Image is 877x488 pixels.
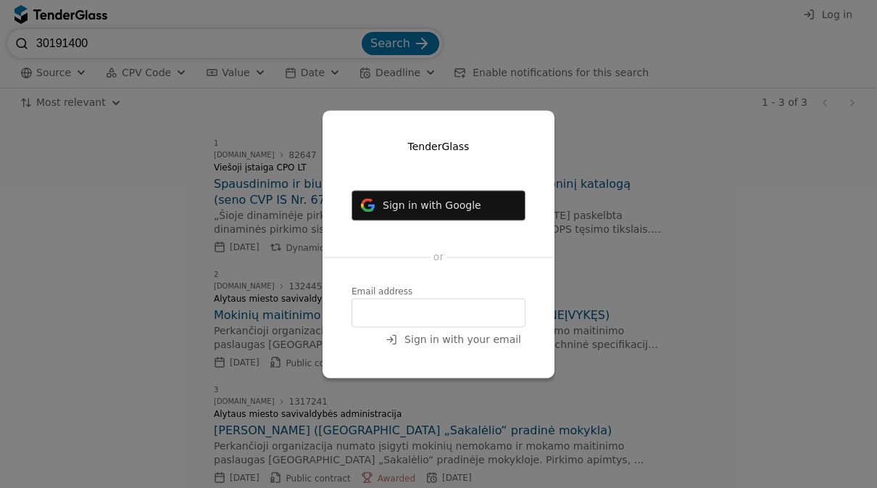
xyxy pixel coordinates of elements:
[408,141,470,152] span: TenderGlass
[383,199,481,211] span: Sign in with Google
[352,190,525,220] button: Sign in with Google
[433,252,444,263] span: or
[352,286,412,297] span: Email address
[404,334,521,345] span: Sign in with your email
[381,331,525,349] button: Sign in with your email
